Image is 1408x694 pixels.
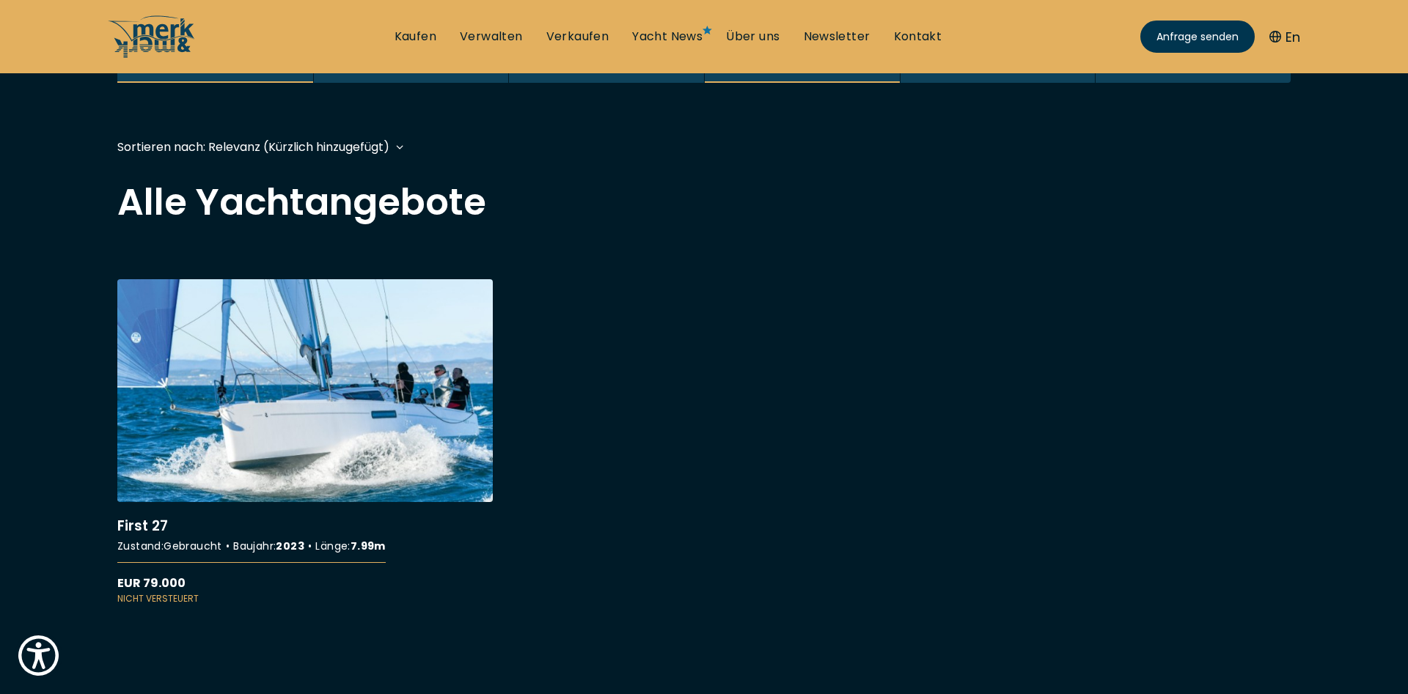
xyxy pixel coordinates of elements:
[726,29,780,45] a: Über uns
[1156,29,1239,45] span: Anfrage senden
[546,29,609,45] a: Verkaufen
[804,29,870,45] a: Newsletter
[1140,21,1255,53] a: Anfrage senden
[1269,27,1300,47] button: En
[632,29,703,45] a: Yacht News
[117,184,1291,221] h2: Alle Yachtangebote
[117,138,389,156] div: Sortieren nach: Relevanz (Kürzlich hinzugefügt)
[894,29,942,45] a: Kontakt
[15,632,62,679] button: Show Accessibility Preferences
[460,29,523,45] a: Verwalten
[395,29,436,45] a: Kaufen
[117,279,493,605] a: More details aboutFirst 27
